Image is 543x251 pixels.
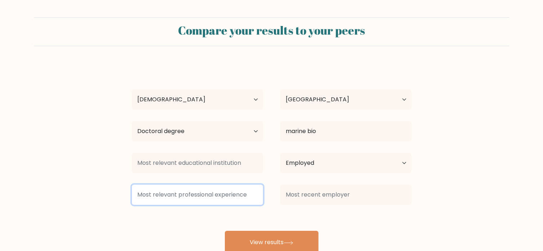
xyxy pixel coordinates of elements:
input: Most recent employer [280,185,411,205]
input: What did you study? [280,121,411,141]
input: Most relevant educational institution [132,153,263,173]
input: Most relevant professional experience [132,185,263,205]
h2: Compare your results to your peers [38,23,505,37]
